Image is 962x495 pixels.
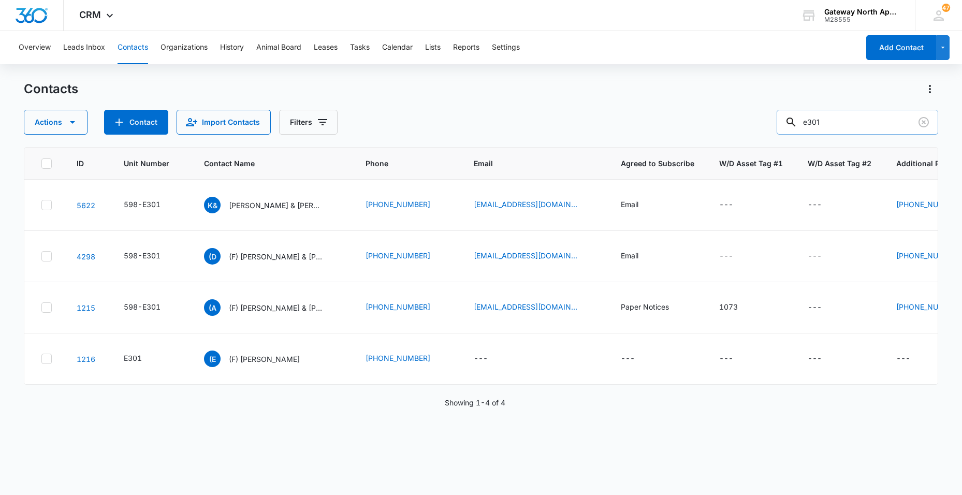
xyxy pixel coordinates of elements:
div: --- [719,353,733,365]
button: Leases [314,31,338,64]
div: W/D Asset Tag #1 - - Select to Edit Field [719,353,752,365]
p: (F) [PERSON_NAME] [229,354,300,365]
div: Additional Phone - - Select to Edit Field [896,353,929,365]
h1: Contacts [24,81,78,97]
button: Contacts [118,31,148,64]
a: Navigate to contact details page for (F) Erika Estrada [77,355,95,363]
button: Animal Board [256,31,301,64]
span: W/D Asset Tag #2 [808,158,871,169]
div: Unit Number - 598-E301 - Select to Edit Field [124,199,179,211]
div: Phone - 7202386419 - Select to Edit Field [366,301,449,314]
div: Phone - 720-646-9874 - Select to Edit Field [366,353,449,365]
div: Email [621,250,638,261]
div: --- [808,250,822,263]
div: W/D Asset Tag #2 - - Select to Edit Field [808,353,840,365]
a: [PHONE_NUMBER] [366,353,430,363]
div: Phone - 3032294023 - Select to Edit Field [366,199,449,211]
input: Search Contacts [777,110,938,135]
button: Actions [24,110,88,135]
p: Showing 1-4 of 4 [445,397,505,408]
button: Add Contact [866,35,936,60]
a: [PHONE_NUMBER] [366,199,430,210]
div: 598-E301 [124,199,161,210]
a: [PHONE_NUMBER] [896,199,961,210]
div: Email [621,199,638,210]
div: Email - deeknep3@gmail.com - Select to Edit Field [474,250,596,263]
div: Email - KaitlynnMccollum2020@gmail.com - Select to Edit Field [474,199,596,211]
div: --- [474,353,488,365]
a: Navigate to contact details page for (F) Danielle Knepper & Garett Nelson [77,252,95,261]
div: Agreed to Subscribe - - Select to Edit Field [621,353,653,365]
div: W/D Asset Tag #2 - - Select to Edit Field [808,250,840,263]
div: Paper Notices [621,301,669,312]
button: Clear [915,114,932,130]
button: Settings [492,31,520,64]
div: W/D Asset Tag #2 - - Select to Edit Field [808,199,840,211]
div: 598-E301 [124,301,161,312]
div: Contact Name - (F) Ashley Redding & Tresten Coleman-Droel - Select to Edit Field [204,299,341,316]
span: Phone [366,158,434,169]
span: K& [204,197,221,213]
button: Import Contacts [177,110,271,135]
span: (A [204,299,221,316]
button: Actions [922,81,938,97]
div: --- [719,250,733,263]
div: Contact Name - (F) Erika Estrada - Select to Edit Field [204,351,318,367]
button: Tasks [350,31,370,64]
a: Navigate to contact details page for (F) Ashley Redding & Tresten Coleman-Droel [77,303,95,312]
div: --- [808,353,822,365]
div: W/D Asset Tag #1 - - Select to Edit Field [719,250,752,263]
button: History [220,31,244,64]
div: --- [896,353,910,365]
div: notifications count [942,4,950,12]
div: W/D Asset Tag #1 - - Select to Edit Field [719,199,752,211]
button: Calendar [382,31,413,64]
a: [EMAIL_ADDRESS][DOMAIN_NAME] [474,199,577,210]
div: --- [808,301,822,314]
div: --- [808,199,822,211]
span: (E [204,351,221,367]
button: Lists [425,31,441,64]
span: 47 [942,4,950,12]
span: Email [474,158,581,169]
a: [PHONE_NUMBER] [366,301,430,312]
div: account name [824,8,900,16]
div: W/D Asset Tag #2 - - Select to Edit Field [808,301,840,314]
span: ID [77,158,84,169]
div: Contact Name - Kaitlyn & Jonathan McCollum - Select to Edit Field [204,197,341,213]
div: Agreed to Subscribe - Email - Select to Edit Field [621,199,657,211]
div: Agreed to Subscribe - Email - Select to Edit Field [621,250,657,263]
button: Overview [19,31,51,64]
p: (F) [PERSON_NAME] & [PERSON_NAME] [229,251,322,262]
a: [EMAIL_ADDRESS][DOMAIN_NAME] [474,250,577,261]
div: Phone - 7203134274 - Select to Edit Field [366,250,449,263]
div: account id [824,16,900,23]
div: 598-E301 [124,250,161,261]
button: Filters [279,110,338,135]
button: Add Contact [104,110,168,135]
span: CRM [79,9,101,20]
div: Email - ashley.redding99@gmail.com - Select to Edit Field [474,301,596,314]
button: Organizations [161,31,208,64]
div: --- [719,199,733,211]
a: [EMAIL_ADDRESS][DOMAIN_NAME] [474,301,577,312]
p: [PERSON_NAME] & [PERSON_NAME] [229,200,322,211]
a: [PHONE_NUMBER] [896,301,961,312]
a: [PHONE_NUMBER] [896,250,961,261]
span: Agreed to Subscribe [621,158,694,169]
a: Navigate to contact details page for Kaitlyn & Jonathan McCollum [77,201,95,210]
div: Email - - Select to Edit Field [474,353,506,365]
button: Reports [453,31,479,64]
div: Unit Number - 598-E301 - Select to Edit Field [124,301,179,314]
span: (D [204,248,221,265]
span: Contact Name [204,158,326,169]
div: 1073 [719,301,738,312]
a: [PHONE_NUMBER] [366,250,430,261]
div: Agreed to Subscribe - Paper Notices - Select to Edit Field [621,301,688,314]
div: W/D Asset Tag #1 - 1073 - Select to Edit Field [719,301,756,314]
div: --- [621,353,635,365]
p: (F) [PERSON_NAME] & [PERSON_NAME] [229,302,322,313]
div: Contact Name - (F) Danielle Knepper & Garett Nelson - Select to Edit Field [204,248,341,265]
span: Unit Number [124,158,179,169]
div: Unit Number - E301 - Select to Edit Field [124,353,161,365]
